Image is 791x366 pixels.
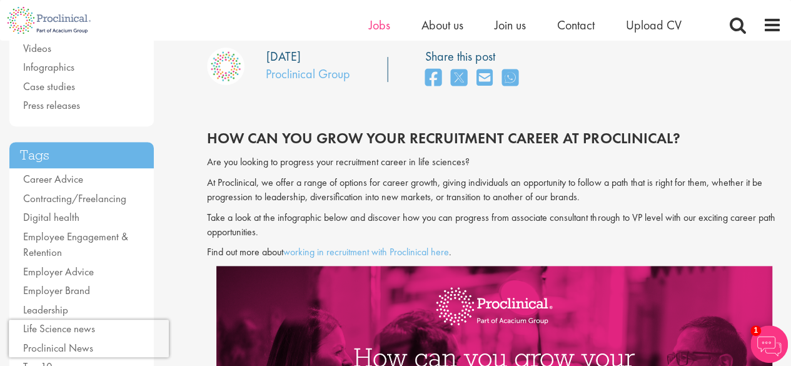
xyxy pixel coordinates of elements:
a: working in recruitment with Proclinical here [283,245,449,258]
p: Take a look at the infographic below and discover how you can progress from associate consultant ... [207,211,782,240]
h3: Tags [9,142,154,169]
img: Chatbot [750,325,788,363]
a: share on whats app [502,65,518,92]
a: Press releases [23,98,80,112]
a: About us [421,17,463,33]
a: Infographics [23,60,74,74]
a: Leadership [23,303,68,317]
a: Proclinical Group [266,66,350,82]
a: Case studies [23,79,75,93]
a: share on email [476,65,493,92]
a: Employer Advice [23,265,94,278]
iframe: reCAPTCHA [9,320,169,357]
span: 1 [750,325,761,336]
a: share on twitter [451,65,467,92]
span: At Proclinical, we offer a range of options for career growth, giving individuals an opportunity ... [207,176,762,203]
a: Join us [495,17,526,33]
a: Contact [557,17,595,33]
a: Jobs [369,17,390,33]
a: Employer Brand [23,283,90,297]
a: Videos [23,41,51,55]
a: Upload CV [626,17,682,33]
label: Share this post [425,48,525,66]
img: Proclinical Group [207,48,244,85]
span: HOW Can you grow your recruitment career at proclinical? [207,128,680,148]
div: [DATE] [266,48,301,66]
a: share on facebook [425,65,441,92]
a: Contracting/Freelancing [23,191,126,205]
span: Are you looking to progress your recruitment career in life sciences? [207,155,470,168]
a: Digital health [23,210,79,224]
a: Employee Engagement & Retention [23,230,128,260]
p: Find out more about . [207,245,782,260]
a: Career Advice [23,172,83,186]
